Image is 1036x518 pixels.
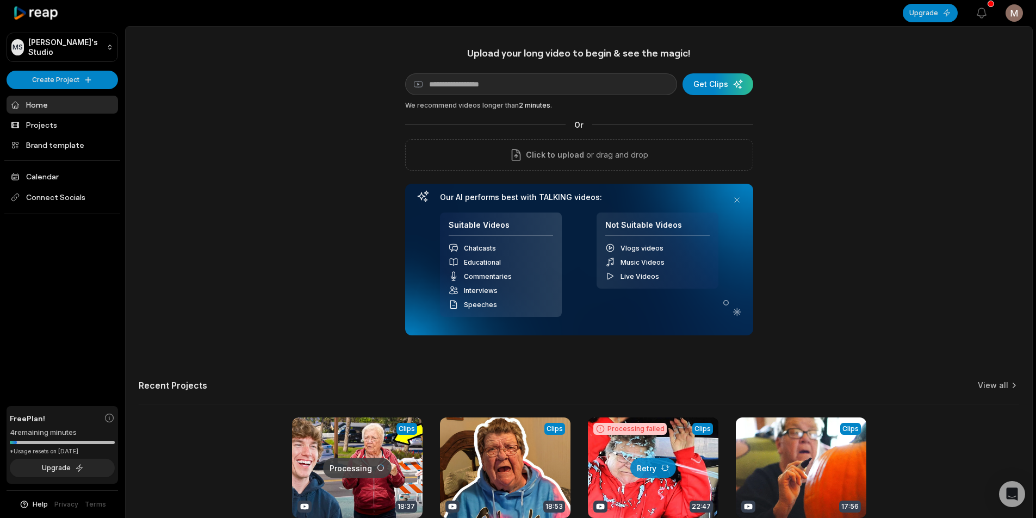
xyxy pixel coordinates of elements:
[10,459,115,477] button: Upgrade
[566,119,592,130] span: Or
[7,167,118,185] a: Calendar
[19,500,48,509] button: Help
[630,458,676,478] button: Retry
[903,4,958,22] button: Upgrade
[519,101,550,109] span: 2 minutes
[7,71,118,89] button: Create Project
[464,301,497,309] span: Speeches
[28,38,102,57] p: [PERSON_NAME]'s Studio
[33,500,48,509] span: Help
[605,220,710,236] h4: Not Suitable Videos
[999,481,1025,507] div: Open Intercom Messenger
[7,136,118,154] a: Brand template
[10,447,115,455] div: *Usage resets on [DATE]
[7,188,118,207] span: Connect Socials
[464,244,496,252] span: Chatcasts
[464,286,498,295] span: Interviews
[449,220,553,236] h4: Suitable Videos
[683,73,753,95] button: Get Clips
[405,101,753,110] div: We recommend videos longer than .
[978,380,1008,391] a: View all
[139,380,207,391] h2: Recent Projects
[584,148,648,161] p: or drag and drop
[85,500,106,509] a: Terms
[621,244,663,252] span: Vlogs videos
[440,192,718,202] h3: Our AI performs best with TALKING videos:
[7,116,118,134] a: Projects
[11,39,24,55] div: MS
[464,272,512,280] span: Commentaries
[10,413,45,424] span: Free Plan!
[621,272,659,280] span: Live Videos
[54,500,78,509] a: Privacy
[621,258,665,266] span: Music Videos
[10,427,115,438] div: 4 remaining minutes
[405,47,753,59] h1: Upload your long video to begin & see the magic!
[7,96,118,114] a: Home
[526,148,584,161] span: Click to upload
[464,258,501,266] span: Educational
